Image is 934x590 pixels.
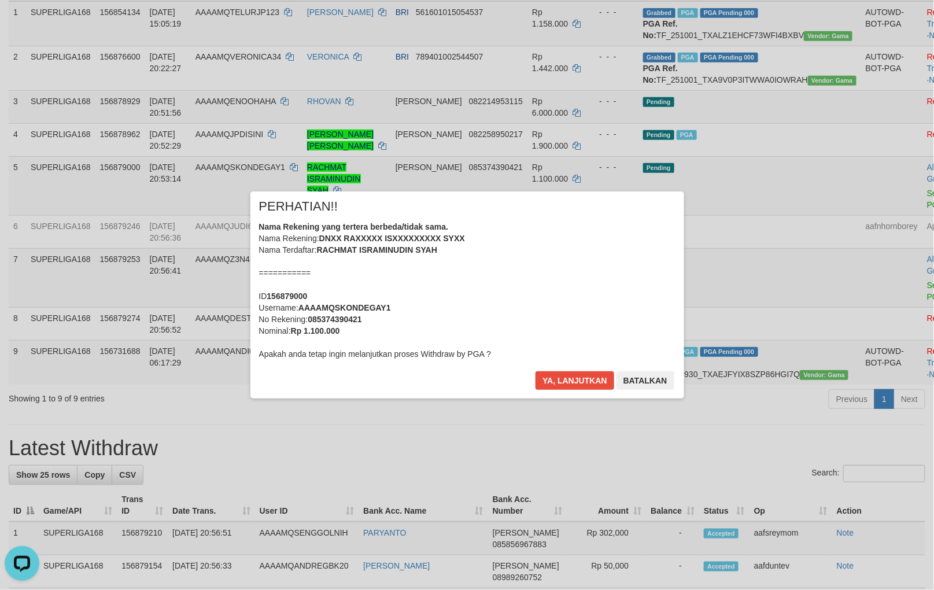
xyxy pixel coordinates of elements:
[319,234,465,243] b: DNXX RAXXXXX ISXXXXXXXXX SYXX
[317,245,437,255] b: RACHMAT ISRAMINUDIN SYAH
[259,201,338,212] span: PERHATIAN!!
[536,371,614,390] button: Ya, lanjutkan
[308,315,361,324] b: 085374390421
[259,222,449,231] b: Nama Rekening yang tertera berbeda/tidak sama.
[616,371,674,390] button: Batalkan
[259,221,675,360] div: Nama Rekening: Nama Terdaftar: =========== ID Username: No Rekening: Nominal: Apakah anda tetap i...
[291,326,340,335] b: Rp 1.100.000
[267,292,308,301] b: 156879000
[298,303,391,312] b: AAAAMQSKONDEGAY1
[5,5,39,39] button: Open LiveChat chat widget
